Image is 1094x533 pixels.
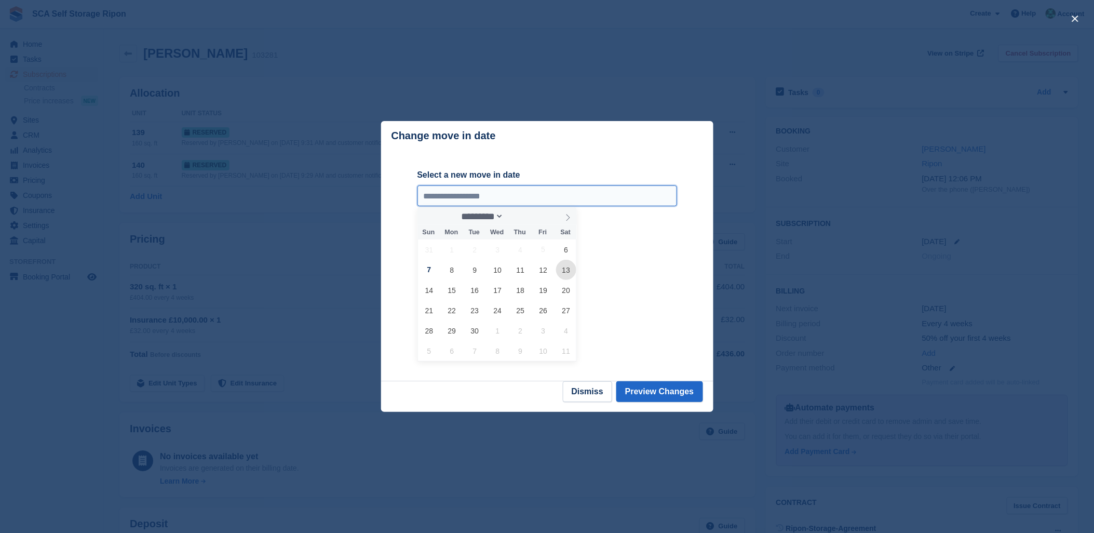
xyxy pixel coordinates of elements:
[510,280,531,300] span: September 18, 2025
[510,300,531,321] span: September 25, 2025
[419,321,439,341] span: September 28, 2025
[556,321,576,341] span: October 4, 2025
[533,341,553,361] span: October 10, 2025
[556,260,576,280] span: September 13, 2025
[488,280,508,300] span: September 17, 2025
[510,239,531,260] span: September 4, 2025
[465,280,485,300] span: September 16, 2025
[504,211,536,222] input: Year
[556,239,576,260] span: September 6, 2025
[563,381,612,402] button: Dismiss
[488,239,508,260] span: September 3, 2025
[419,260,439,280] span: September 7, 2025
[488,341,508,361] span: October 8, 2025
[510,321,531,341] span: October 2, 2025
[556,280,576,300] span: September 20, 2025
[442,260,462,280] span: September 8, 2025
[554,229,577,236] span: Sat
[440,229,463,236] span: Mon
[488,321,508,341] span: October 1, 2025
[485,229,508,236] span: Wed
[442,280,462,300] span: September 15, 2025
[458,211,504,222] select: Month
[488,300,508,321] span: September 24, 2025
[442,321,462,341] span: September 29, 2025
[465,260,485,280] span: September 9, 2025
[508,229,531,236] span: Thu
[419,280,439,300] span: September 14, 2025
[419,341,439,361] span: October 5, 2025
[442,300,462,321] span: September 22, 2025
[465,300,485,321] span: September 23, 2025
[417,229,440,236] span: Sun
[465,239,485,260] span: September 2, 2025
[533,280,553,300] span: September 19, 2025
[442,341,462,361] span: October 6, 2025
[510,260,531,280] span: September 11, 2025
[442,239,462,260] span: September 1, 2025
[1067,10,1084,27] button: close
[419,300,439,321] span: September 21, 2025
[465,321,485,341] span: September 30, 2025
[533,300,553,321] span: September 26, 2025
[391,130,496,142] p: Change move in date
[488,260,508,280] span: September 10, 2025
[616,381,703,402] button: Preview Changes
[531,229,554,236] span: Fri
[465,341,485,361] span: October 7, 2025
[417,169,677,181] label: Select a new move in date
[556,341,576,361] span: October 11, 2025
[510,341,531,361] span: October 9, 2025
[533,260,553,280] span: September 12, 2025
[533,321,553,341] span: October 3, 2025
[463,229,485,236] span: Tue
[419,239,439,260] span: August 31, 2025
[556,300,576,321] span: September 27, 2025
[533,239,553,260] span: September 5, 2025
